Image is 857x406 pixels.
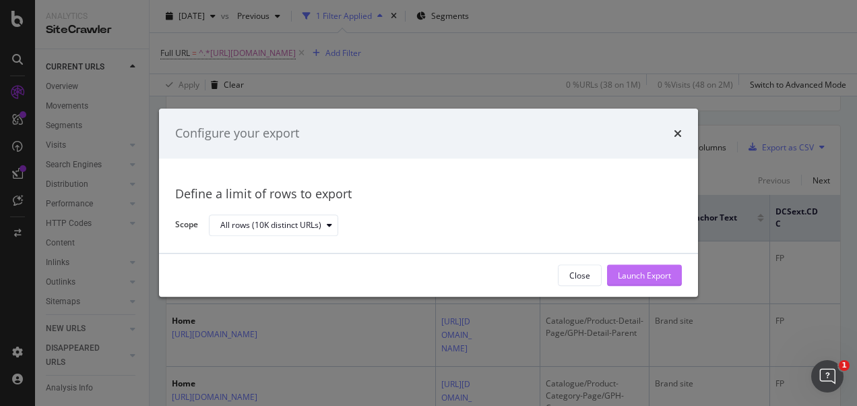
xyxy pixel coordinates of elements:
button: Launch Export [607,265,682,287]
div: Configure your export [175,125,299,142]
button: All rows (10K distinct URLs) [209,214,338,236]
iframe: Intercom live chat [811,360,844,393]
div: Launch Export [618,270,671,281]
div: modal [159,109,698,297]
div: Close [569,270,590,281]
label: Scope [175,219,198,234]
div: Define a limit of rows to export [175,185,682,203]
div: times [674,125,682,142]
div: All rows (10K distinct URLs) [220,221,321,229]
button: Close [558,265,602,287]
span: 1 [839,360,850,371]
